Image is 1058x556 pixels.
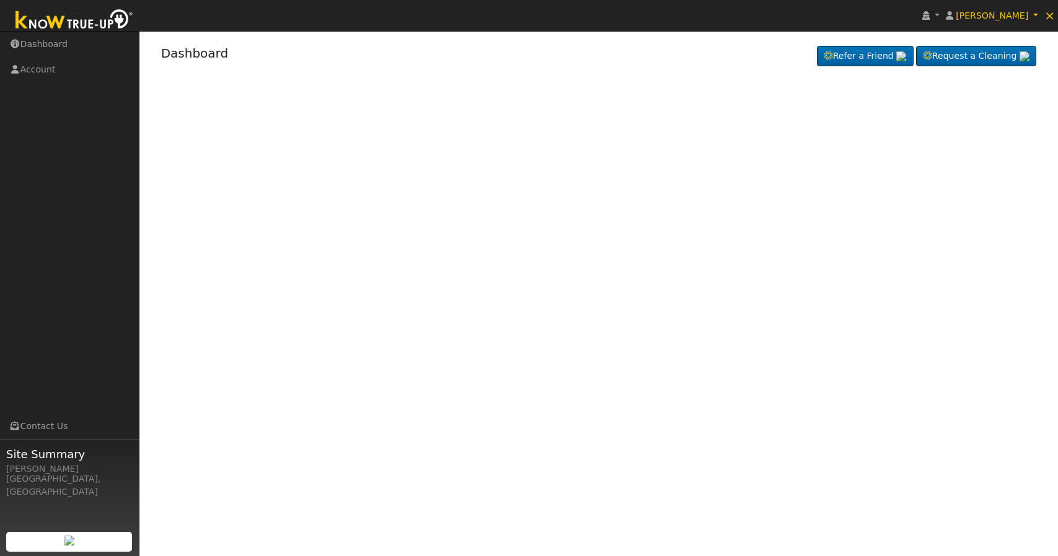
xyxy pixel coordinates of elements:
[6,472,133,498] div: [GEOGRAPHIC_DATA], [GEOGRAPHIC_DATA]
[6,463,133,476] div: [PERSON_NAME]
[9,7,139,35] img: Know True-Up
[896,51,906,61] img: retrieve
[916,46,1036,67] a: Request a Cleaning
[956,11,1028,20] span: [PERSON_NAME]
[1020,51,1029,61] img: retrieve
[1044,8,1055,23] span: ×
[161,46,229,61] a: Dashboard
[64,536,74,545] img: retrieve
[6,446,133,463] span: Site Summary
[817,46,914,67] a: Refer a Friend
